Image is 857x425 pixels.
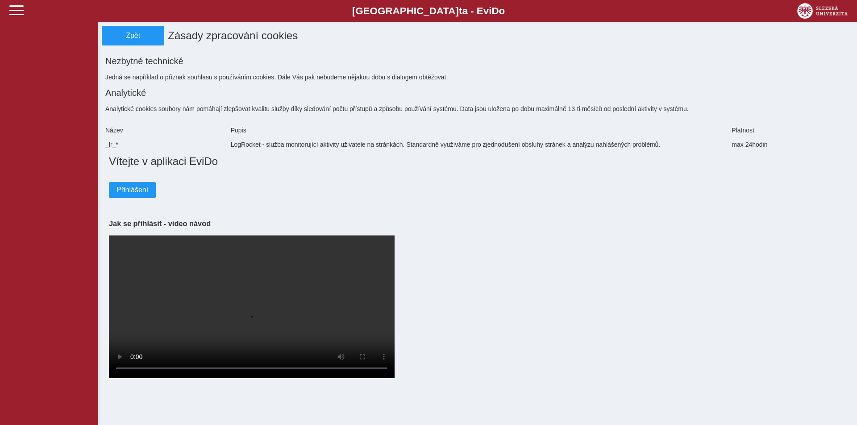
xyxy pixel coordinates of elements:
[27,5,830,17] b: [GEOGRAPHIC_DATA] a - Evi
[105,56,850,66] h2: Nezbytné technické
[164,26,790,45] h1: Zásady zpracování cookies
[102,70,853,84] div: Jedná se například o příznak souhlasu s používáním cookies. Dále Vás pak nebudeme nějakou dobu s ...
[728,137,853,152] div: max 24hodin
[109,155,846,168] h1: Vítejte v aplikaci EviDo
[797,3,848,19] img: logo_web_su.png
[728,123,853,137] div: Platnost
[227,123,728,137] div: Popis
[109,219,846,228] h3: Jak se přihlásit - video návod
[109,182,156,198] button: Přihlášení
[102,102,853,116] div: Analytické cookies soubory nám pomáhají zlepšovat kvalitu služby díky sledování počtu přístupů a ...
[102,137,227,152] div: _lr_*
[102,26,164,45] button: Zpět
[459,5,462,17] span: t
[109,235,395,378] video: Your browser does not support the video tag.
[102,123,227,137] div: Název
[227,137,728,152] div: LogRocket - služba monitorující aktivity uživatele na stránkách. Standardně využíváme pro zjednod...
[491,5,499,17] span: D
[105,88,850,98] h2: Analytické
[106,32,160,40] span: Zpět
[116,186,148,194] span: Přihlášení
[499,5,505,17] span: o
